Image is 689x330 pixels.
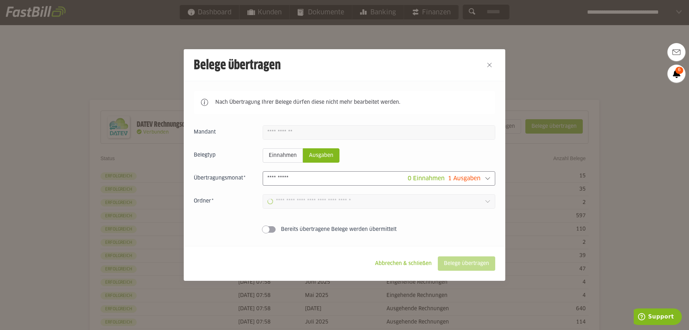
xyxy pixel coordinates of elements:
sl-radio-button: Einnahmen [263,148,303,163]
a: 6 [667,65,685,83]
sl-button: Belege übertragen [438,256,495,271]
span: 6 [675,67,683,74]
iframe: Öffnet ein Widget, in dem Sie weitere Informationen finden [634,308,682,326]
sl-radio-button: Ausgaben [303,148,339,163]
sl-switch: Bereits übertragene Belege werden übermittelt [194,226,495,233]
sl-button: Abbrechen & schließen [369,256,438,271]
span: 0 Einnahmen [408,176,445,181]
span: 1 Ausgaben [448,176,481,181]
